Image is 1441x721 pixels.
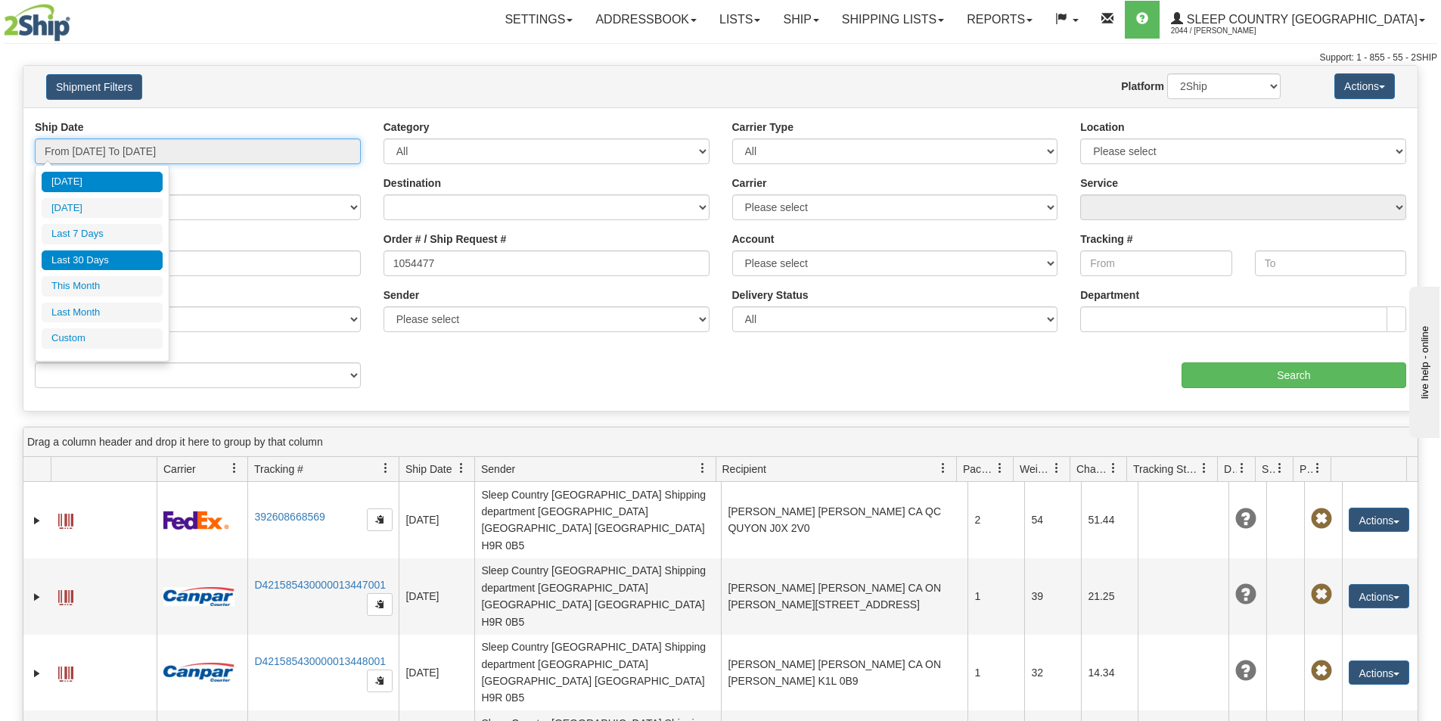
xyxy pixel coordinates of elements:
a: Delivery Status filter column settings [1229,455,1255,481]
li: Last 30 Days [42,250,163,271]
span: Tracking Status [1133,462,1199,477]
img: 14 - Canpar [163,663,234,682]
td: 1 [967,558,1024,635]
label: Order # / Ship Request # [384,232,507,247]
span: Pickup Not Assigned [1311,584,1332,605]
li: [DATE] [42,198,163,219]
a: Ship Date filter column settings [449,455,474,481]
span: Recipient [722,462,766,477]
label: Tracking # [1080,232,1132,247]
label: Destination [384,176,441,191]
label: Location [1080,120,1124,135]
a: Shipping lists [831,1,955,39]
a: Carrier filter column settings [222,455,247,481]
div: Support: 1 - 855 - 55 - 2SHIP [4,51,1437,64]
td: 21.25 [1081,558,1138,635]
a: Expand [30,666,45,681]
span: Carrier [163,462,196,477]
a: Packages filter column settings [987,455,1013,481]
label: Platform [1121,79,1164,94]
input: From [1080,250,1231,276]
a: Charge filter column settings [1101,455,1126,481]
button: Copy to clipboard [367,508,393,531]
button: Actions [1349,508,1409,532]
button: Shipment Filters [46,74,142,100]
td: 54 [1024,482,1081,558]
div: live help - online [11,13,140,24]
button: Copy to clipboard [367,593,393,616]
a: Addressbook [584,1,708,39]
td: [PERSON_NAME] [PERSON_NAME] CA ON [PERSON_NAME][STREET_ADDRESS] [721,558,967,635]
span: Sender [481,462,515,477]
a: Label [58,660,73,684]
span: Unknown [1235,660,1256,682]
td: Sleep Country [GEOGRAPHIC_DATA] Shipping department [GEOGRAPHIC_DATA] [GEOGRAPHIC_DATA] [GEOGRAPH... [474,635,721,711]
a: Reports [955,1,1044,39]
button: Actions [1349,584,1409,608]
div: grid grouping header [23,427,1418,457]
td: 39 [1024,558,1081,635]
input: To [1255,250,1406,276]
td: [DATE] [399,482,474,558]
img: 2 - FedEx Express® [163,511,229,530]
a: D421585430000013448001 [254,655,386,667]
label: Department [1080,287,1139,303]
span: Unknown [1235,584,1256,605]
li: This Month [42,276,163,297]
label: Ship Date [35,120,84,135]
span: Pickup Status [1300,462,1312,477]
label: Carrier [732,176,767,191]
a: Sleep Country [GEOGRAPHIC_DATA] 2044 / [PERSON_NAME] [1160,1,1436,39]
a: Lists [708,1,772,39]
span: Packages [963,462,995,477]
a: D421585430000013447001 [254,579,386,591]
span: Delivery Status [1224,462,1237,477]
a: Label [58,583,73,608]
td: Sleep Country [GEOGRAPHIC_DATA] Shipping department [GEOGRAPHIC_DATA] [GEOGRAPHIC_DATA] [GEOGRAPH... [474,482,721,558]
td: 51.44 [1081,482,1138,558]
label: Carrier Type [732,120,793,135]
label: Sender [384,287,419,303]
iframe: chat widget [1406,283,1439,437]
span: 2044 / [PERSON_NAME] [1171,23,1284,39]
a: Tracking Status filter column settings [1191,455,1217,481]
li: Custom [42,328,163,349]
li: Last Month [42,303,163,323]
span: Pickup Not Assigned [1311,660,1332,682]
td: 1 [967,635,1024,711]
a: Settings [493,1,584,39]
a: Expand [30,589,45,604]
span: Charge [1076,462,1108,477]
a: Tracking # filter column settings [373,455,399,481]
a: 392608668569 [254,511,325,523]
li: [DATE] [42,172,163,192]
a: Shipment Issues filter column settings [1267,455,1293,481]
span: Sleep Country [GEOGRAPHIC_DATA] [1183,13,1418,26]
span: Pickup Not Assigned [1311,508,1332,530]
a: Ship [772,1,830,39]
a: Recipient filter column settings [930,455,956,481]
a: Pickup Status filter column settings [1305,455,1331,481]
label: Account [732,232,775,247]
button: Actions [1349,660,1409,685]
span: Tracking # [254,462,303,477]
label: Service [1080,176,1118,191]
td: [DATE] [399,635,474,711]
span: Unknown [1235,508,1256,530]
label: Delivery Status [732,287,809,303]
label: Category [384,120,430,135]
img: logo2044.jpg [4,4,70,42]
td: [PERSON_NAME] [PERSON_NAME] CA QC QUYON J0X 2V0 [721,482,967,558]
a: Weight filter column settings [1044,455,1070,481]
span: Shipment Issues [1262,462,1275,477]
td: 2 [967,482,1024,558]
td: 32 [1024,635,1081,711]
a: Label [58,507,73,531]
span: Weight [1020,462,1051,477]
button: Copy to clipboard [367,670,393,692]
td: [PERSON_NAME] [PERSON_NAME] CA ON [PERSON_NAME] K1L 0B9 [721,635,967,711]
input: Search [1182,362,1406,388]
span: Ship Date [405,462,452,477]
td: Sleep Country [GEOGRAPHIC_DATA] Shipping department [GEOGRAPHIC_DATA] [GEOGRAPHIC_DATA] [GEOGRAPH... [474,558,721,635]
li: Last 7 Days [42,224,163,244]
